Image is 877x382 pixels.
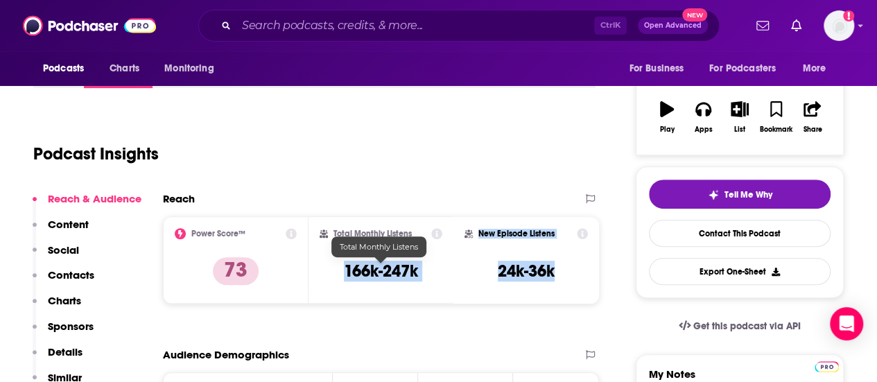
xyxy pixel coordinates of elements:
button: Reach & Audience [33,192,141,218]
h3: 166k-247k [344,261,418,281]
span: Tell Me Why [724,189,772,200]
button: Bookmark [758,92,794,142]
button: Sponsors [33,320,94,345]
button: Details [33,345,83,371]
span: Charts [110,59,139,78]
p: Social [48,243,79,257]
button: open menu [33,55,102,82]
button: Export One-Sheet [649,258,831,285]
img: Podchaser - Follow, Share and Rate Podcasts [23,12,156,39]
h2: Power Score™ [191,229,245,238]
h2: Audience Demographics [163,348,289,361]
span: Podcasts [43,59,84,78]
div: Share [803,125,822,134]
button: Charts [33,294,81,320]
button: Social [33,243,79,269]
span: For Podcasters [709,59,776,78]
button: open menu [619,55,701,82]
a: Contact This Podcast [649,220,831,247]
a: Pro website [815,359,839,372]
h1: Podcast Insights [33,144,159,164]
button: Open AdvancedNew [638,17,708,34]
span: Monitoring [164,59,214,78]
div: List [734,125,745,134]
p: Content [48,218,89,231]
p: Contacts [48,268,94,281]
h2: Reach [163,192,195,205]
span: Logged in as josefine.kals [824,10,854,41]
a: Show notifications dropdown [751,14,774,37]
img: tell me why sparkle [708,189,719,200]
p: Details [48,345,83,358]
button: Contacts [33,268,94,294]
button: List [722,92,758,142]
div: Bookmark [760,125,792,134]
button: open menu [700,55,796,82]
img: Podchaser Pro [815,361,839,372]
p: Sponsors [48,320,94,333]
p: Charts [48,294,81,307]
button: Play [649,92,685,142]
button: tell me why sparkleTell Me Why [649,180,831,209]
input: Search podcasts, credits, & more... [236,15,594,37]
div: Search podcasts, credits, & more... [198,10,720,42]
span: Ctrl K [594,17,627,35]
div: Open Intercom Messenger [830,307,863,340]
img: User Profile [824,10,854,41]
button: Apps [685,92,721,142]
span: More [803,59,826,78]
a: Charts [101,55,148,82]
span: Open Advanced [644,22,702,29]
h3: 24k-36k [498,261,555,281]
button: open menu [793,55,844,82]
span: Total Monthly Listens [340,242,418,252]
span: For Business [629,59,684,78]
span: Get this podcast via API [693,320,801,332]
p: 73 [213,257,259,285]
button: Show profile menu [824,10,854,41]
span: New [682,8,707,21]
button: Share [794,92,831,142]
a: Get this podcast via API [668,309,812,343]
p: Reach & Audience [48,192,141,205]
div: Play [660,125,675,134]
div: Apps [695,125,713,134]
a: Show notifications dropdown [785,14,807,37]
svg: Add a profile image [843,10,854,21]
button: Content [33,218,89,243]
button: open menu [155,55,232,82]
h2: New Episode Listens [478,229,555,238]
h2: Total Monthly Listens [333,229,412,238]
